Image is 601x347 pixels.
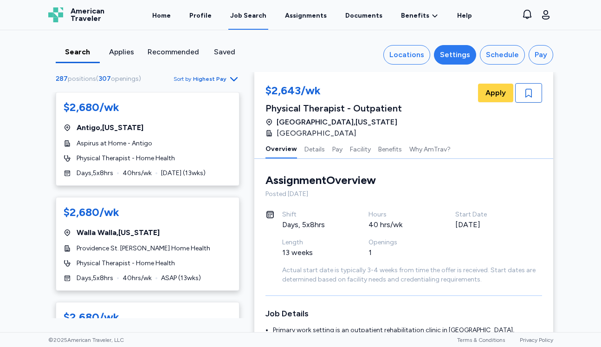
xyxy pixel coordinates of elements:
div: ( ) [56,74,145,84]
a: Privacy Policy [520,337,553,343]
span: Providence St. [PERSON_NAME] Home Health [77,244,210,253]
div: Pay [535,49,547,60]
span: © 2025 American Traveler, LLC [48,336,124,344]
span: Aspirus at Home - Antigo [77,139,152,148]
span: 40 hrs/wk [123,274,152,283]
span: Physical Therapist - Home Health [77,259,175,268]
img: Logo [48,7,63,22]
span: Apply [485,87,506,98]
div: Shift [282,210,347,219]
span: ASAP ( 13 wks) [161,274,201,283]
div: Actual start date is typically 3-4 weeks from time the offer is received. Start dates are determi... [282,266,542,284]
span: 287 [56,75,68,83]
button: Pay [529,45,553,65]
div: Length [282,238,347,247]
div: 40 hrs/wk [368,219,433,230]
span: Days , 5 x 8 hrs [77,274,113,283]
div: 13 weeks [282,247,347,258]
a: Job Search [228,1,268,30]
div: $2,680/wk [64,205,119,220]
span: [GEOGRAPHIC_DATA] , [US_STATE] [277,117,397,128]
button: Overview [265,139,297,158]
div: [DATE] [455,219,520,230]
div: $2,680/wk [64,310,119,325]
span: Walla Walla , [US_STATE] [77,227,160,238]
div: Start Date [455,210,520,219]
span: Days , 5 x 8 hrs [77,169,113,178]
span: openings [111,75,139,83]
div: Posted [DATE] [265,190,542,199]
div: 1 [368,247,433,258]
button: Apply [478,84,513,102]
span: Highest Pay [193,75,226,83]
div: Recommended [148,46,199,58]
div: Schedule [486,49,519,60]
span: Physical Therapist - Home Health [77,154,175,163]
a: Terms & Conditions [457,337,505,343]
span: Antigo , [US_STATE] [77,122,143,133]
div: Hours [368,210,433,219]
button: Sort byHighest Pay [174,73,239,85]
span: Benefits [401,11,429,20]
span: 40 hrs/wk [123,169,152,178]
span: positions [68,75,96,83]
div: Applies [103,46,140,58]
div: Search [59,46,96,58]
button: Locations [383,45,430,65]
span: [DATE] ( 13 wks) [161,169,206,178]
span: Sort by [174,75,191,83]
button: Schedule [480,45,525,65]
li: Primary work setting is an outpatient rehabilitation clinic in [GEOGRAPHIC_DATA], [GEOGRAPHIC_DATA] [273,326,542,344]
button: Settings [434,45,476,65]
button: Pay [332,139,343,158]
div: Days, 5x8hrs [282,219,347,230]
a: Benefits [401,11,439,20]
div: Saved [207,46,243,58]
button: Why AmTrav? [409,139,451,158]
div: $2,643/wk [265,83,402,100]
h3: Job Details [265,307,542,320]
button: Facility [350,139,371,158]
button: Details [304,139,325,158]
span: 307 [98,75,111,83]
span: [GEOGRAPHIC_DATA] [277,128,356,139]
div: Job Search [230,11,266,20]
div: Settings [440,49,470,60]
div: $2,680/wk [64,100,119,115]
div: Physical Therapist - Outpatient [265,102,402,115]
div: Assignment Overview [265,173,376,188]
div: Locations [389,49,424,60]
div: Openings [368,238,433,247]
button: Benefits [378,139,402,158]
span: American Traveler [71,7,104,22]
